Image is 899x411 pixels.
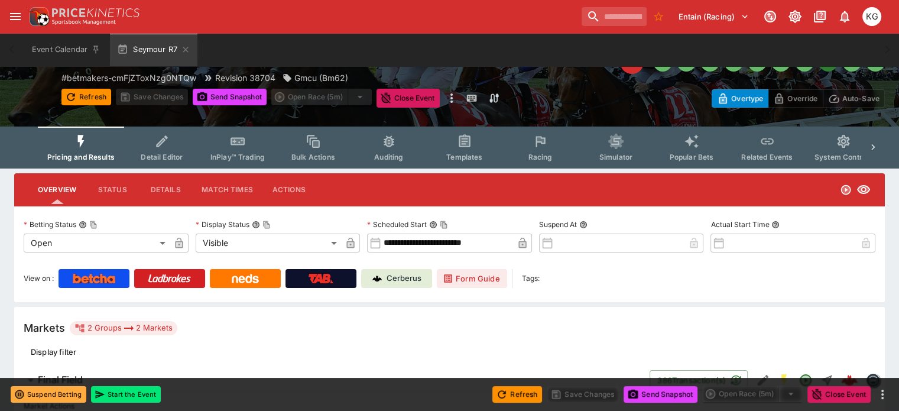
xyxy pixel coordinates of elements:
button: Copy To Clipboard [262,221,271,229]
div: Event type filters [38,127,861,169]
img: Cerberus [372,274,382,283]
button: Seymour R7 [110,33,197,66]
div: 0a65b9c6-7ffd-4812-b975-a8d7a9faf308 [841,372,858,389]
img: logo-cerberus--red.svg [841,372,858,389]
div: Kevin Gutschlag [862,7,881,26]
button: No Bookmarks [649,7,668,26]
button: Select Tenant [671,7,756,26]
button: Display filter [24,342,83,361]
button: SGM Enabled [774,370,795,391]
button: Copy To Clipboard [89,221,98,229]
button: Actual Start Time [771,221,780,229]
p: Auto-Save [842,92,879,105]
span: Pricing and Results [47,153,115,161]
button: Scheduled StartCopy To Clipboard [429,221,437,229]
svg: Visible [856,183,871,197]
button: Close Event [377,89,440,108]
p: Betting Status [24,219,76,229]
button: Open [795,370,816,391]
span: Bulk Actions [291,153,335,161]
button: Overtype [712,89,768,108]
input: search [582,7,647,26]
img: Ladbrokes [148,274,191,283]
div: split button [702,386,803,402]
button: Match Times [192,176,262,204]
span: System Controls [814,153,872,161]
span: Popular Bets [669,153,713,161]
button: Actions [262,176,316,204]
button: Documentation [809,6,830,27]
img: PriceKinetics [52,8,139,17]
p: Suspend At [539,219,577,229]
a: 0a65b9c6-7ffd-4812-b975-a8d7a9faf308 [838,368,861,392]
p: Copy To Clipboard [61,72,196,84]
button: 386Transaction(s) [650,370,748,390]
img: PriceKinetics Logo [26,5,50,28]
button: Connected to PK [760,6,781,27]
button: Auto-Save [823,89,885,108]
span: InPlay™ Trading [210,153,265,161]
span: Templates [446,153,482,161]
svg: Open [799,373,813,387]
p: Actual Start Time [710,219,769,229]
button: Send Snapshot [624,386,697,403]
button: Refresh [492,386,542,403]
button: Override [768,89,823,108]
img: Sportsbook Management [52,20,116,25]
img: betmakers [866,374,879,387]
a: Form Guide [437,269,507,288]
button: more [875,387,890,402]
span: Racing [528,153,552,161]
button: Kevin Gutschlag [859,4,885,30]
label: View on : [24,269,54,288]
button: Overview [28,176,86,204]
button: more [444,89,459,108]
div: Gmcu (Bm62) [283,72,348,84]
div: Visible [196,234,342,253]
span: Auditing [374,153,403,161]
p: Override [787,92,817,105]
h6: Final Field [38,374,83,386]
button: Copy To Clipboard [440,221,448,229]
p: Display Status [196,219,249,229]
button: Event Calendar [25,33,108,66]
p: Scheduled Start [367,219,427,229]
span: Simulator [599,153,632,161]
h5: Markets [24,321,65,335]
button: Status [86,176,139,204]
div: 2 Groups 2 Markets [74,321,173,335]
a: Cerberus [361,269,432,288]
svg: Open [840,184,852,196]
p: Cerberus [387,273,421,284]
div: Open [24,234,170,253]
button: Final Field [14,368,650,392]
button: Refresh [61,89,111,105]
button: Edit Detail [752,370,774,391]
img: Neds [232,274,258,283]
button: Close Event [807,386,871,403]
button: Suspend At [579,221,588,229]
button: Straight [816,370,838,391]
div: betmakers [866,373,880,387]
p: Overtype [731,92,763,105]
div: Start From [712,89,885,108]
img: TabNZ [309,274,333,283]
p: Revision 38704 [215,72,275,84]
span: Detail Editor [141,153,183,161]
button: Toggle light/dark mode [784,6,806,27]
span: Related Events [741,153,793,161]
button: Display StatusCopy To Clipboard [252,221,260,229]
button: Details [139,176,192,204]
button: open drawer [5,6,26,27]
p: Gmcu (Bm62) [294,72,348,84]
button: Send Snapshot [193,89,267,105]
label: Tags: [522,269,540,288]
button: Start the Event [91,386,161,403]
button: Betting StatusCopy To Clipboard [79,221,87,229]
div: split button [271,89,372,105]
button: Notifications [834,6,855,27]
img: Betcha [73,274,115,283]
button: Suspend Betting [11,386,86,403]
